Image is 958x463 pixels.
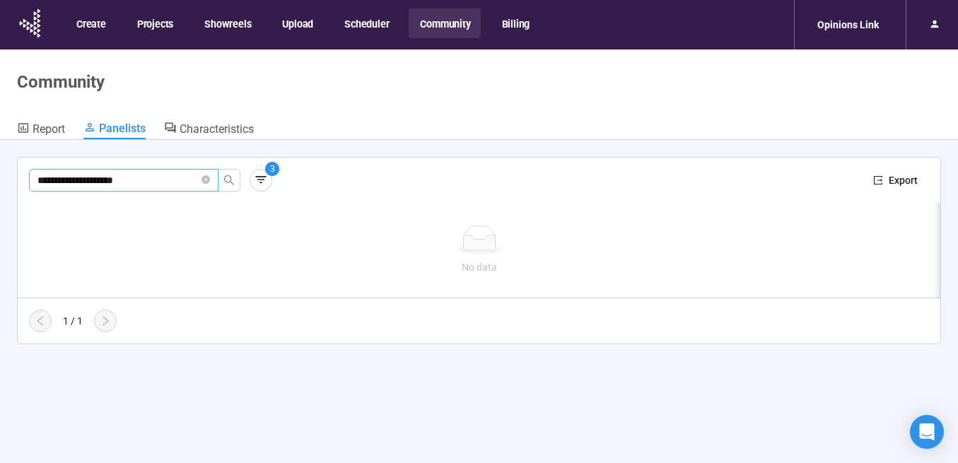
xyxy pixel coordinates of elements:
h1: Community [17,72,105,92]
span: Characteristics [180,122,254,136]
button: Billing [491,8,540,38]
div: Open Intercom Messenger [910,415,944,449]
button: exportExport [862,169,929,192]
button: search [218,169,240,192]
a: Characteristics [164,121,254,139]
span: Export [889,172,918,188]
a: Panelists [83,121,146,139]
button: Scheduler [333,8,399,38]
div: 1 / 1 [63,313,83,329]
span: close-circle [201,174,210,187]
button: Upload [271,8,323,38]
span: export [873,175,883,185]
a: Report [17,121,65,139]
span: search [223,175,235,186]
button: Create [65,8,116,38]
sup: 3 [265,162,279,176]
span: close-circle [201,175,210,184]
span: 3 [270,164,275,174]
span: Panelists [99,122,146,135]
div: Opinions Link [809,11,887,38]
button: right [94,310,117,332]
button: left [29,310,52,332]
span: left [35,315,46,327]
span: right [100,315,111,327]
div: No data [35,259,923,275]
span: Report [33,122,65,136]
button: Showreels [193,8,261,38]
button: Community [409,8,480,38]
button: Projects [126,8,183,38]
